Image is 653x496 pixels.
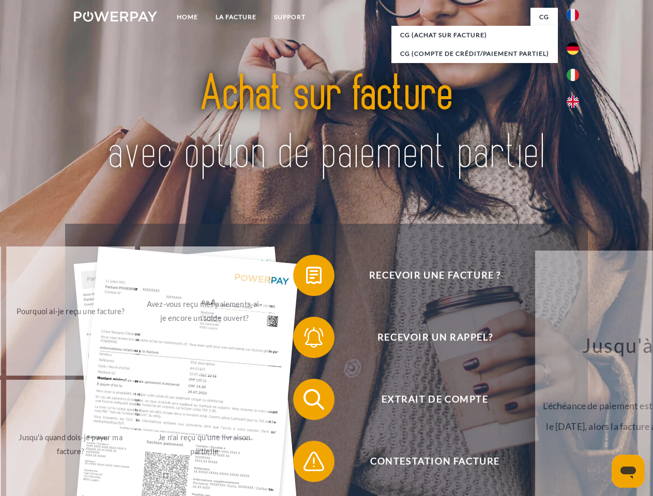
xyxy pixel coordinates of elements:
iframe: Bouton de lancement de la fenêtre de messagerie [612,455,645,488]
div: Je n'ai reçu qu'une livraison partielle [146,430,263,458]
a: Avez-vous reçu mes paiements, ai-je encore un solde ouvert? [140,246,269,376]
a: Support [265,8,314,26]
button: Extrait de compte [293,379,562,420]
div: Avez-vous reçu mes paiements, ai-je encore un solde ouvert? [146,297,263,325]
a: Home [168,8,207,26]
img: logo-powerpay-white.svg [74,11,157,22]
a: CG (Compte de crédit/paiement partiel) [391,44,558,63]
a: CG [530,8,558,26]
span: Extrait de compte [308,379,561,420]
button: Contestation Facture [293,441,562,482]
img: qb_warning.svg [301,448,327,474]
a: CG (achat sur facture) [391,26,558,44]
img: it [567,69,579,81]
img: fr [567,9,579,21]
a: LA FACTURE [207,8,265,26]
img: title-powerpay_fr.svg [99,50,554,198]
div: Jusqu'à quand dois-je payer ma facture? [12,430,129,458]
img: en [567,96,579,108]
div: Pourquoi ai-je reçu une facture? [12,304,129,318]
span: Contestation Facture [308,441,561,482]
img: qb_search.svg [301,386,327,412]
img: de [567,42,579,55]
